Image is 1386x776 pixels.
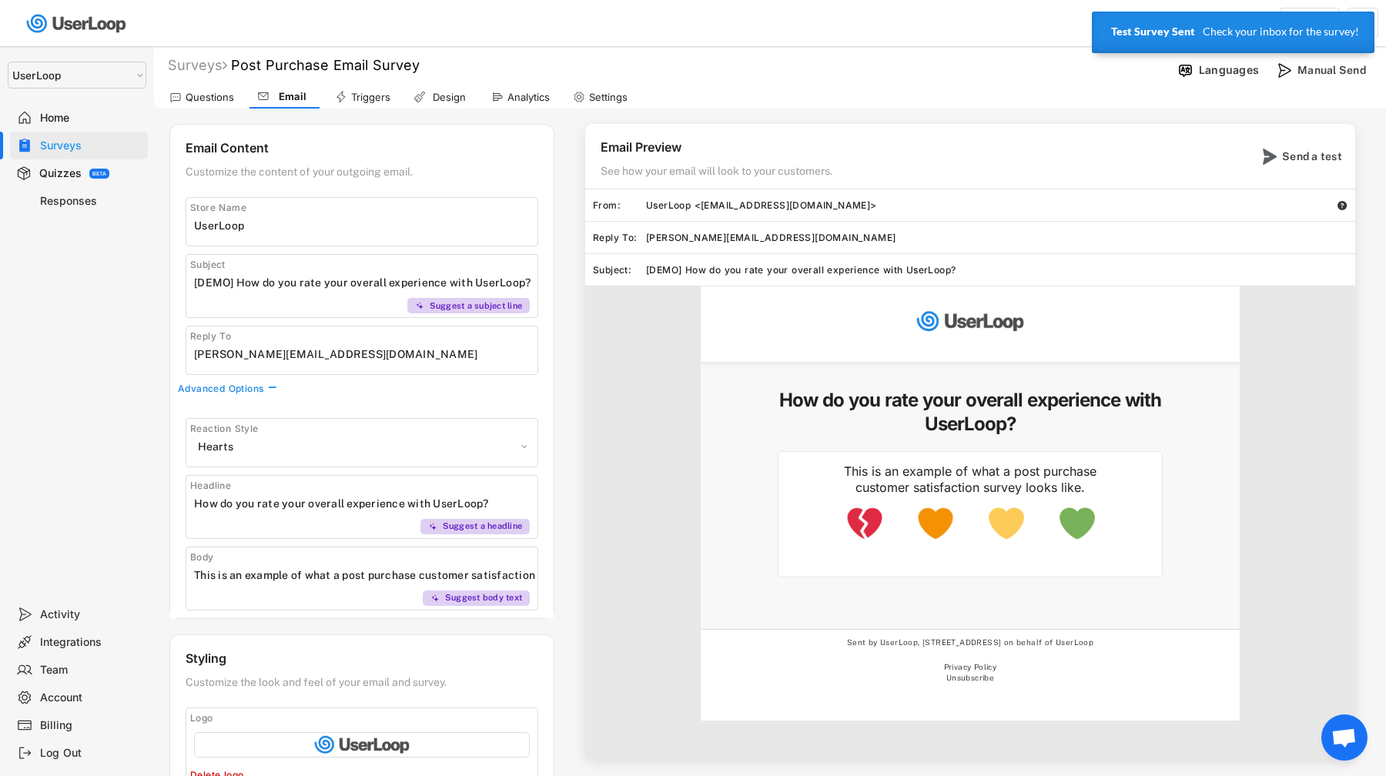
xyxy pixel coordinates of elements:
[40,607,142,622] div: Activity
[430,594,440,602] img: MagicMajor%20%28Purple%29.svg
[40,691,142,705] div: Account
[23,8,132,39] img: userloop-logo-01.svg
[916,302,1024,340] img: email-logo.png
[428,523,437,530] img: MagicMajor%20%28Purple%29.svg
[1060,506,1095,541] img: green-heart_1f49a.png
[1260,149,1277,165] img: SendMajor.svg
[593,264,646,276] div: Subject:
[989,506,1024,541] img: yellow-heart_1f49b.png
[1297,63,1374,77] div: Manual Send
[847,506,882,541] img: broken-heart_1f494.png
[190,712,537,724] div: Logo
[178,383,266,395] div: Advanced Options
[835,673,1105,684] div: Unsubscribe
[351,91,390,104] div: Triggers
[190,259,537,271] div: Subject
[601,139,681,160] div: Email Preview
[186,651,538,671] div: Styling
[415,302,424,309] img: MagicMajor%20%28Purple%29.svg
[918,506,953,541] img: orange-heart_1f9e1.png
[593,232,646,244] div: Reply To:
[186,140,538,161] div: Email Content
[40,718,142,733] div: Billing
[835,662,1105,673] div: Privacy Policy
[186,165,538,186] div: Customize the content of your outgoing email.
[832,463,1108,496] div: This is an example of what a post purchase customer satisfaction survey looks like.
[778,388,1163,436] h5: How do you rate your overall experience with UserLoop?
[1203,25,1359,38] p: Check your inbox for the survey!
[273,90,312,103] div: Email
[601,164,837,185] div: See how your email will look to your customers.
[40,635,142,650] div: Integrations
[1321,714,1368,761] div: Open chat
[190,202,413,214] div: Store Name
[835,637,1105,662] div: Sent by UserLoop, [STREET_ADDRESS] on behalf of UserLoop
[186,91,234,104] div: Questions
[168,56,227,74] div: Surveys
[40,746,142,761] div: Log Out
[190,551,413,564] div: Body
[1111,25,1195,38] strong: Test Survey Sent
[190,330,413,343] div: Reply To
[1337,200,1347,211] button: 
[443,520,523,531] div: Suggest a headline
[231,57,420,73] font: Post Purchase Email Survey
[1199,63,1259,77] div: Languages
[269,383,276,393] text: 
[190,480,413,492] div: Headline
[589,91,628,104] div: Settings
[445,592,522,603] div: Suggest body text
[646,232,1355,244] div: [PERSON_NAME][EMAIL_ADDRESS][DOMAIN_NAME]
[646,199,1337,212] div: UserLoop <[EMAIL_ADDRESS][DOMAIN_NAME]>
[646,264,1355,276] div: [DEMO] How do you rate your overall experience with UserLoop?
[1177,62,1193,79] img: Language%20Icon.svg
[40,139,142,153] div: Surveys
[190,423,413,435] div: Reaction Style
[40,111,142,125] div: Home
[266,383,279,393] button: 
[507,91,550,104] div: Analytics
[430,91,468,104] div: Design
[92,171,106,176] div: BETA
[1337,200,1347,211] text: 
[1282,149,1344,163] div: Send a test
[39,166,82,181] div: Quizzes
[430,300,523,311] div: Suggest a subject line
[40,194,142,209] div: Responses
[186,675,538,696] div: Customize the look and feel of your email and survey.
[593,199,646,212] div: From:
[40,663,142,677] div: Team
